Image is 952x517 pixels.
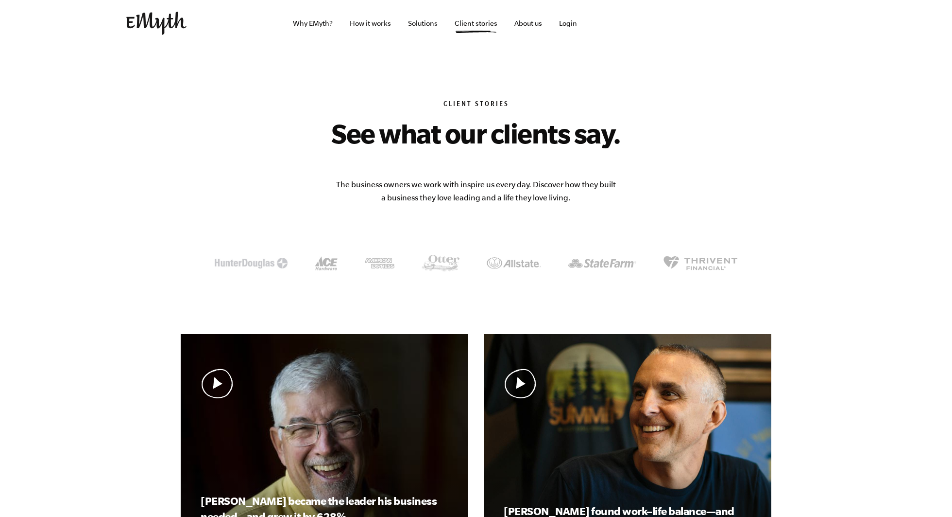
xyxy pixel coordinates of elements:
img: Play Video [201,369,234,398]
p: The business owners we work with inspire us every day. Discover how they built a business they lo... [335,178,617,204]
img: Client [568,259,636,268]
img: Client [215,258,288,268]
iframe: Embedded CTA [617,13,719,34]
img: Client [422,255,459,271]
img: Client [487,257,541,268]
img: EMyth [126,12,187,35]
iframe: Chat Widget [903,470,952,517]
h6: Client Stories [181,100,771,110]
img: Client [315,256,338,270]
img: Client [663,256,738,270]
iframe: Embedded CTA [724,13,826,34]
img: Client [365,258,394,268]
h2: See what our clients say. [269,118,683,149]
img: Play Video [504,369,537,398]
